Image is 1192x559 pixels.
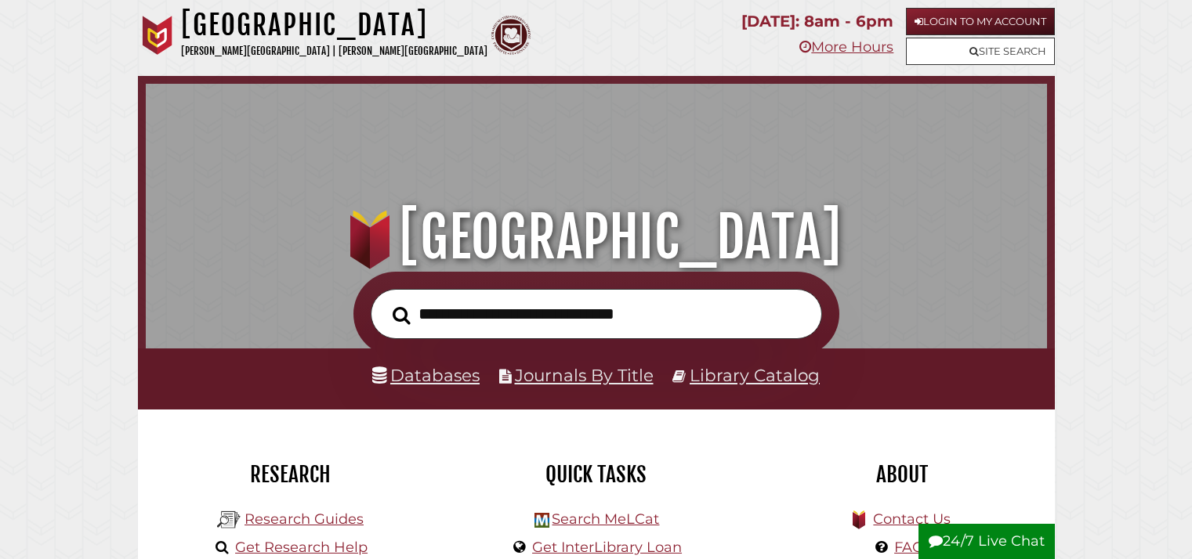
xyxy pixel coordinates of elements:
[532,539,682,556] a: Get InterLibrary Loan
[150,461,432,488] h2: Research
[217,508,241,532] img: Hekman Library Logo
[181,42,487,60] p: [PERSON_NAME][GEOGRAPHIC_DATA] | [PERSON_NAME][GEOGRAPHIC_DATA]
[455,461,737,488] h2: Quick Tasks
[515,365,654,385] a: Journals By Title
[138,16,177,55] img: Calvin University
[163,203,1028,272] h1: [GEOGRAPHIC_DATA]
[761,461,1043,488] h2: About
[799,38,893,56] a: More Hours
[491,16,531,55] img: Calvin Theological Seminary
[906,38,1055,65] a: Site Search
[690,365,820,385] a: Library Catalog
[741,8,893,35] p: [DATE]: 8am - 6pm
[873,510,951,528] a: Contact Us
[385,301,418,329] button: Search
[906,8,1055,35] a: Login to My Account
[245,510,364,528] a: Research Guides
[894,539,931,556] a: FAQs
[534,513,549,528] img: Hekman Library Logo
[181,8,487,42] h1: [GEOGRAPHIC_DATA]
[393,305,411,324] i: Search
[235,539,368,556] a: Get Research Help
[552,510,659,528] a: Search MeLCat
[372,365,480,385] a: Databases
